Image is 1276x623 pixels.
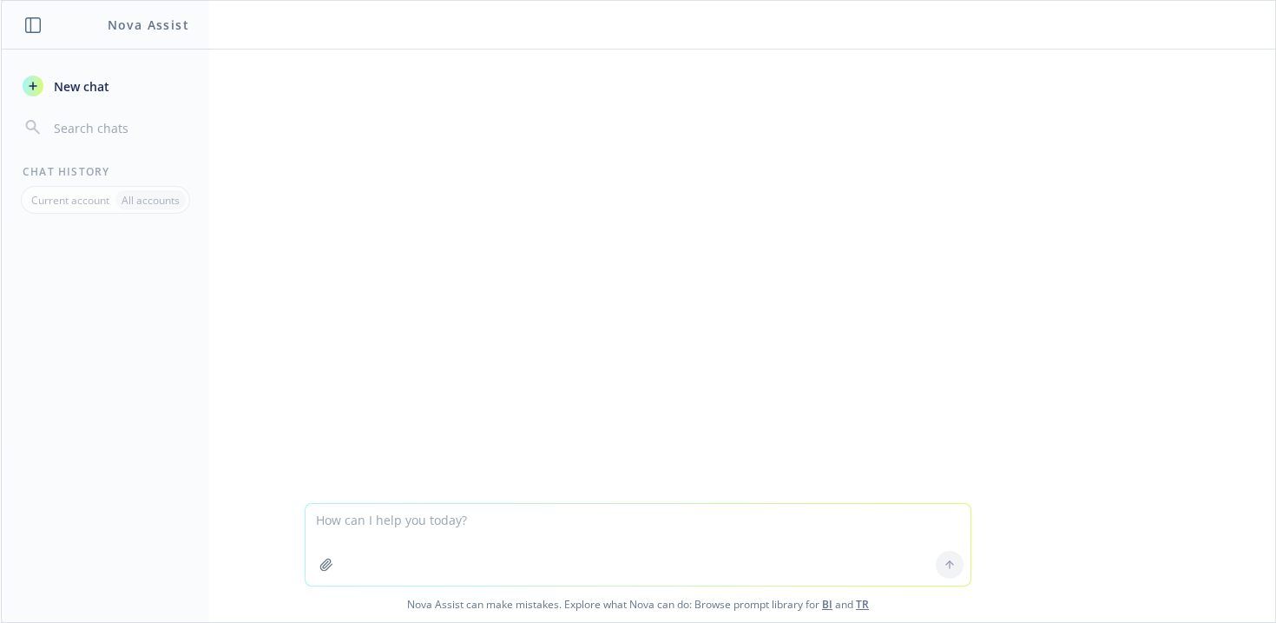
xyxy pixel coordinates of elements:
span: New chat [50,77,109,96]
a: BI [822,597,832,612]
a: TR [856,597,869,612]
input: Search chats [50,116,188,140]
p: Current account [31,193,109,208]
span: Nova Assist can make mistakes. Explore what Nova can do: Browse prompt library for and [8,587,1268,622]
div: Chat History [2,164,209,179]
button: New chat [16,70,195,102]
h1: Nova Assist [108,16,189,34]
p: All accounts [122,193,180,208]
